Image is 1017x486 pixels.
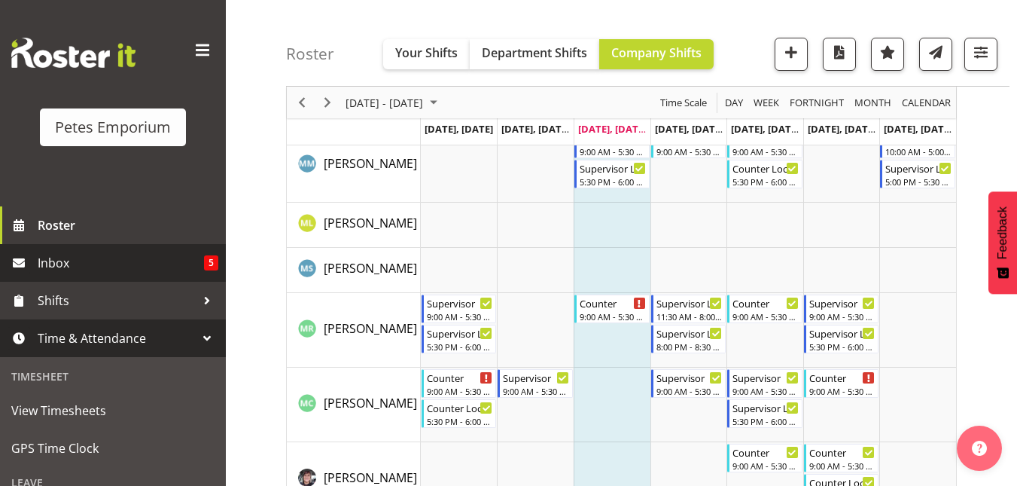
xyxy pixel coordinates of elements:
[751,93,782,112] button: Timeline Week
[919,38,952,71] button: Send a list of all shifts for the selected filtered period to all rostered employees.
[853,93,893,112] span: Month
[580,295,646,310] div: Counter
[580,176,646,188] div: 5:30 PM - 6:00 PM
[11,399,215,422] span: View Timesheets
[324,469,417,486] span: [PERSON_NAME]
[574,160,650,188] div: Mandy Mosley"s event - Supervisor Lock Up Begin From Wednesday, September 10, 2025 at 5:30:00 PM ...
[823,38,856,71] button: Download a PDF of the roster according to the set date range.
[900,93,954,112] button: Month
[422,325,497,353] div: Melanie Richardson"s event - Supervisor Lock Up Begin From Monday, September 8, 2025 at 5:30:00 P...
[427,370,493,385] div: Counter
[286,45,334,63] h4: Roster
[287,128,421,203] td: Mandy Mosley resource
[809,326,875,341] div: Supervisor Lock Up
[38,252,204,274] span: Inbox
[880,160,955,188] div: Mandy Mosley"s event - Supervisor Lock Up Begin From Sunday, September 14, 2025 at 5:00:00 PM GMT...
[852,93,894,112] button: Timeline Month
[884,122,952,136] span: [DATE], [DATE]
[809,445,875,460] div: Counter
[38,327,196,350] span: Time & Attendance
[324,319,417,338] a: [PERSON_NAME]
[498,369,573,398] div: Melissa Cowen"s event - Supervisor Begin From Tuesday, September 9, 2025 at 9:00:00 AM GMT+12:00 ...
[996,206,1009,259] span: Feedback
[324,155,417,172] span: [PERSON_NAME]
[900,93,952,112] span: calendar
[287,368,421,442] td: Melissa Cowen resource
[4,361,222,392] div: Timesheet
[427,415,493,427] div: 5:30 PM - 6:00 PM
[752,93,781,112] span: Week
[580,160,646,176] div: Supervisor Lock Up
[4,429,222,467] a: GPS Time Clock
[656,385,723,397] div: 9:00 AM - 5:30 PM
[656,145,723,157] div: 9:00 AM - 5:30 PM
[732,400,799,415] div: Supervisor Lock Up
[727,369,802,398] div: Melissa Cowen"s event - Supervisor Begin From Friday, September 12, 2025 at 9:00:00 AM GMT+12:00 ...
[732,370,799,385] div: Supervisor
[427,385,493,397] div: 9:00 AM - 5:30 PM
[324,154,417,173] a: [PERSON_NAME]
[651,295,726,323] div: Melanie Richardson"s event - Supervisor Late Shift Begin From Thursday, September 11, 2025 at 11:...
[422,399,497,428] div: Melissa Cowen"s event - Counter Lock Up Begin From Monday, September 8, 2025 at 5:30:00 PM GMT+12...
[580,310,646,322] div: 9:00 AM - 5:30 PM
[324,394,417,412] a: [PERSON_NAME]
[732,415,799,427] div: 5:30 PM - 6:00 PM
[732,145,799,157] div: 9:00 AM - 5:30 PM
[11,437,215,460] span: GPS Time Clock
[727,399,802,428] div: Melissa Cowen"s event - Supervisor Lock Up Begin From Friday, September 12, 2025 at 5:30:00 PM GM...
[292,93,312,112] button: Previous
[723,93,746,112] button: Timeline Day
[732,310,799,322] div: 9:00 AM - 5:30 PM
[964,38,997,71] button: Filter Shifts
[656,326,723,341] div: Supervisor Lock Up
[287,293,421,368] td: Melanie Richardson resource
[470,39,599,69] button: Department Shifts
[651,369,726,398] div: Melissa Cowen"s event - Supervisor Begin From Thursday, September 11, 2025 at 9:00:00 AM GMT+12:0...
[503,385,569,397] div: 9:00 AM - 5:30 PM
[656,310,723,322] div: 11:30 AM - 8:00 PM
[727,295,802,323] div: Melanie Richardson"s event - Counter Begin From Friday, September 12, 2025 at 9:00:00 AM GMT+12:0...
[988,191,1017,294] button: Feedback - Show survey
[11,38,135,68] img: Rosterit website logo
[427,326,493,341] div: Supervisor Lock Up
[427,295,493,310] div: Supervisor
[732,176,799,188] div: 5:30 PM - 6:00 PM
[503,370,569,385] div: Supervisor
[580,145,646,157] div: 9:00 AM - 5:30 PM
[38,289,196,312] span: Shifts
[425,122,493,136] span: [DATE], [DATE]
[289,87,315,118] div: Previous
[315,87,340,118] div: Next
[885,145,952,157] div: 10:00 AM - 5:00 PM
[324,320,417,337] span: [PERSON_NAME]
[427,310,493,322] div: 9:00 AM - 5:30 PM
[809,370,875,385] div: Counter
[427,400,493,415] div: Counter Lock Up
[732,445,799,460] div: Counter
[808,122,876,136] span: [DATE], [DATE]
[804,325,879,353] div: Melanie Richardson"s event - Supervisor Lock Up Begin From Saturday, September 13, 2025 at 5:30:0...
[611,44,702,61] span: Company Shifts
[804,369,879,398] div: Melissa Cowen"s event - Counter Begin From Saturday, September 13, 2025 at 9:00:00 AM GMT+12:00 E...
[775,38,808,71] button: Add a new shift
[658,93,710,112] button: Time Scale
[885,176,952,188] div: 5:00 PM - 5:30 PM
[599,39,714,69] button: Company Shifts
[809,460,875,472] div: 9:00 AM - 5:30 PM
[324,215,417,231] span: [PERSON_NAME]
[809,385,875,397] div: 9:00 AM - 5:30 PM
[885,160,952,176] div: Supervisor Lock Up
[809,310,875,322] div: 9:00 AM - 5:30 PM
[727,160,802,188] div: Mandy Mosley"s event - Counter Lock Up Begin From Friday, September 12, 2025 at 5:30:00 PM GMT+12...
[578,122,647,136] span: [DATE], [DATE]
[324,214,417,232] a: [PERSON_NAME]
[656,341,723,353] div: 8:00 PM - 8:30 PM
[501,122,570,136] span: [DATE], [DATE]
[324,260,417,277] span: [PERSON_NAME]
[727,444,802,472] div: Michelle Whale"s event - Counter Begin From Friday, September 12, 2025 at 9:00:00 AM GMT+12:00 En...
[55,116,171,139] div: Petes Emporium
[656,370,723,385] div: Supervisor
[422,369,497,398] div: Melissa Cowen"s event - Counter Begin From Monday, September 8, 2025 at 9:00:00 AM GMT+12:00 Ends...
[659,93,708,112] span: Time Scale
[871,38,904,71] button: Highlight an important date within the roster.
